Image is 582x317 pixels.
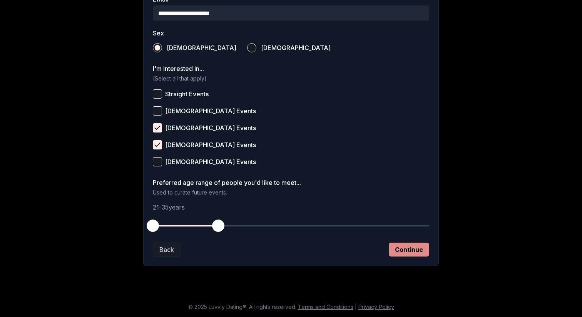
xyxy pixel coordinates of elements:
p: Used to curate future events. [153,189,429,196]
span: [DEMOGRAPHIC_DATA] Events [165,108,256,114]
button: [DEMOGRAPHIC_DATA] Events [153,140,162,149]
button: [DEMOGRAPHIC_DATA] Events [153,123,162,133]
span: [DEMOGRAPHIC_DATA] Events [165,125,256,131]
p: 21 - 35 years [153,203,429,212]
label: Sex [153,30,429,36]
button: [DEMOGRAPHIC_DATA] [247,43,256,52]
a: Terms and Conditions [298,304,353,310]
label: Preferred age range of people you'd like to meet... [153,179,429,186]
a: Privacy Policy [358,304,394,310]
span: [DEMOGRAPHIC_DATA] [167,45,236,51]
button: Continue [389,243,429,257]
p: (Select all that apply) [153,75,429,82]
button: [DEMOGRAPHIC_DATA] [153,43,162,52]
button: Back [153,243,181,257]
button: [DEMOGRAPHIC_DATA] Events [153,157,162,166]
button: [DEMOGRAPHIC_DATA] Events [153,106,162,116]
span: [DEMOGRAPHIC_DATA] Events [165,142,256,148]
span: Straight Events [165,91,209,97]
span: | [355,304,357,310]
label: I'm interested in... [153,65,429,72]
button: Straight Events [153,89,162,99]
span: [DEMOGRAPHIC_DATA] Events [165,159,256,165]
span: [DEMOGRAPHIC_DATA] [261,45,331,51]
